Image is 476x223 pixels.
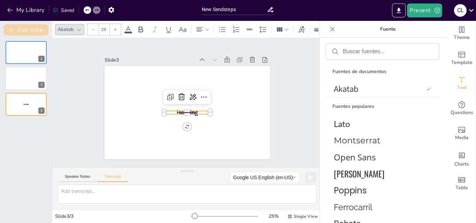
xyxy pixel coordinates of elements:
[105,57,195,63] div: Slide 3
[380,26,396,32] font: Fuente
[454,160,469,168] span: Charts
[334,135,381,145] font: Montserrat
[25,104,28,105] span: Body text
[334,167,384,180] font: [PERSON_NAME]
[294,214,318,219] span: Single View
[334,167,428,180] span: Oswald
[38,107,45,114] div: 3
[334,83,359,95] font: Akatab
[296,24,307,35] div: Text effects
[6,41,47,64] div: 1
[448,171,476,196] div: Add a table
[334,83,423,95] span: Akatab
[305,172,316,183] button: Play
[334,184,428,197] span: Poppins
[448,121,476,146] div: Add images, graphics, shapes or video
[275,24,290,35] div: Column Count
[448,46,476,71] div: Add ready made slides
[334,119,428,129] span: Lato
[58,174,97,182] button: Speaker Notes
[457,84,467,91] span: Text
[55,213,191,220] div: Slide 3 / 3
[38,56,45,62] div: 1
[448,71,476,96] div: Add text boxes
[56,25,75,34] div: Akatab
[332,103,374,110] font: Fuentes populares
[343,48,433,55] input: Buscar fuentes...
[38,82,45,88] div: 2
[313,24,320,35] div: Border settings
[332,68,386,75] font: Fuentes de documentos
[6,93,47,116] div: 3
[53,7,74,14] div: Saved
[334,151,376,163] font: Open Sans
[448,96,476,121] div: Get real-time input from your audience
[97,174,128,182] button: Transcript
[455,184,468,192] span: Table
[265,213,282,220] div: 25 %
[392,3,406,17] button: Export to PowerPoint
[454,34,470,41] span: Theme
[455,134,469,142] span: Media
[454,3,467,17] button: C L
[183,111,192,114] span: Body text
[5,5,47,16] button: My Library
[407,3,442,17] button: Present
[230,172,300,183] button: Google US English (en-US)
[6,67,47,90] div: 2
[334,202,428,212] span: Ferrocarril
[334,119,350,129] font: Lato
[3,24,48,35] button: Add slide
[454,4,467,17] div: C L
[334,151,428,163] span: Open Sans
[202,5,267,15] input: Insert title
[23,103,29,105] span: Heading
[451,59,473,66] span: Template
[451,109,473,117] span: Questions
[334,135,428,145] span: Montserrat
[448,21,476,46] div: Change the overall theme
[334,202,373,212] font: Ferrocarril
[334,185,367,196] font: Poppins
[448,146,476,171] div: Add charts and graphs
